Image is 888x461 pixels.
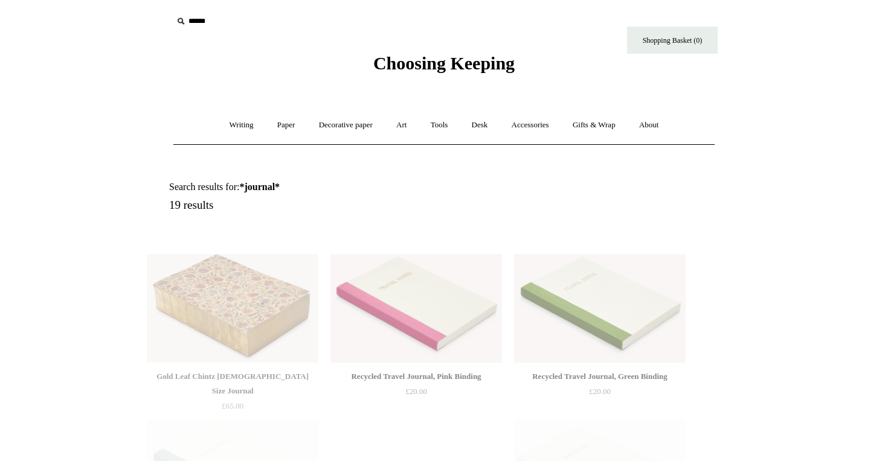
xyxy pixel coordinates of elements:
[501,109,560,141] a: Accessories
[517,369,683,384] div: Recycled Travel Journal, Green Binding
[514,254,686,363] img: Recycled Travel Journal, Green Binding
[222,401,243,410] span: £65.00
[330,254,502,363] img: Recycled Travel Journal, Pink Binding
[589,387,611,396] span: £20.00
[514,369,686,419] a: Recycled Travel Journal, Green Binding £20.00
[333,369,499,384] div: Recycled Travel Journal, Pink Binding
[514,254,686,363] a: Recycled Travel Journal, Green Binding Recycled Travel Journal, Green Binding
[169,181,458,192] h1: Search results for:
[219,109,265,141] a: Writing
[147,369,318,419] a: Gold Leaf Chintz [DEMOGRAPHIC_DATA] Size Journal £65.00
[150,369,315,398] div: Gold Leaf Chintz [DEMOGRAPHIC_DATA] Size Journal
[405,387,427,396] span: £20.00
[628,109,670,141] a: About
[627,27,718,54] a: Shopping Basket (0)
[385,109,417,141] a: Art
[330,254,502,363] a: Recycled Travel Journal, Pink Binding Recycled Travel Journal, Pink Binding
[562,109,626,141] a: Gifts & Wrap
[373,63,515,71] a: Choosing Keeping
[461,109,499,141] a: Desk
[147,254,318,363] a: Gold Leaf Chintz Bible Size Journal Gold Leaf Chintz Bible Size Journal
[308,109,384,141] a: Decorative paper
[373,53,515,73] span: Choosing Keeping
[420,109,459,141] a: Tools
[147,254,318,363] img: Gold Leaf Chintz Bible Size Journal
[266,109,306,141] a: Paper
[169,199,458,212] h5: 19 results
[330,369,502,419] a: Recycled Travel Journal, Pink Binding £20.00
